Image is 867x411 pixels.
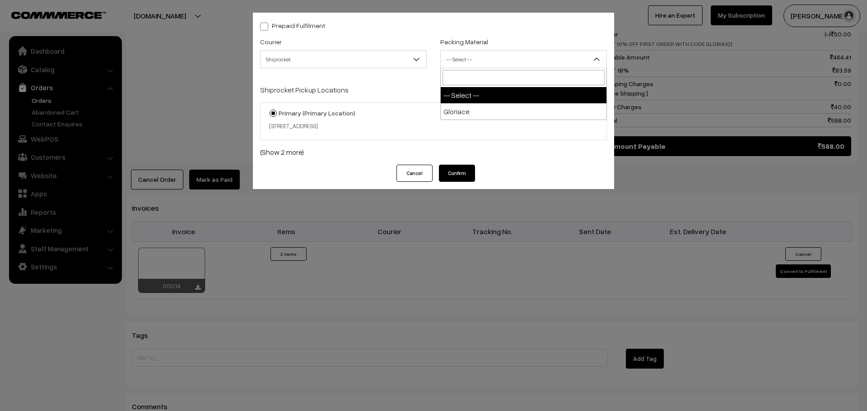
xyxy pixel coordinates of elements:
small: [STREET_ADDRESS] [270,122,317,129]
span: -- Select -- [440,50,607,68]
a: (Show 2 more) [260,147,607,157]
label: Packing Material [440,37,488,46]
button: Confirm [439,165,475,182]
label: Prepaid Fulfilment [260,21,325,30]
p: Shiprocket Pickup Locations [260,84,607,95]
label: Courier [260,37,282,46]
strong: Primary (Primary Location) [279,109,355,117]
span: Shiprocket [261,51,426,67]
li: -- Select -- [441,87,606,103]
li: Gloriace [441,103,606,120]
span: Shiprocket [260,50,427,68]
button: Cancel [396,165,433,182]
span: -- Select -- [441,51,606,67]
